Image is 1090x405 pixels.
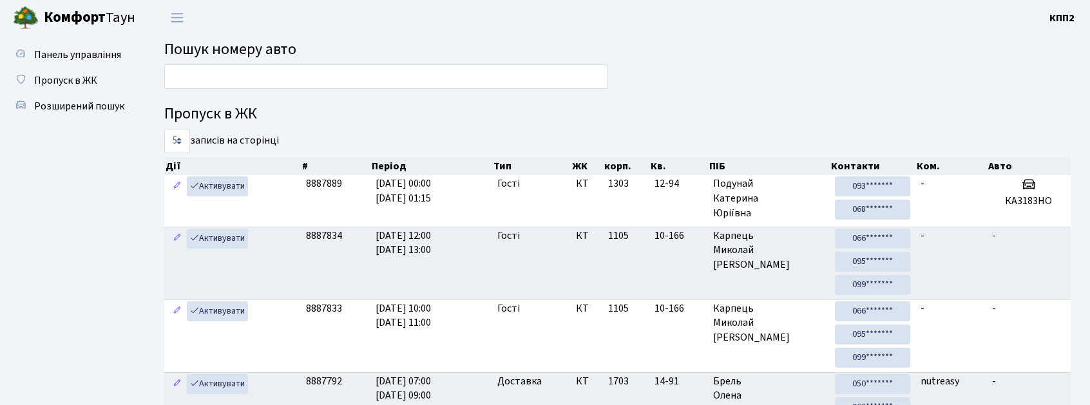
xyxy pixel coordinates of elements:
button: Переключити навігацію [161,7,193,28]
span: [DATE] 12:00 [DATE] 13:00 [376,229,431,258]
span: 1105 [608,301,629,316]
span: Карпець Миколай [PERSON_NAME] [713,229,825,273]
th: Тип [492,157,571,175]
th: Авто [987,157,1071,175]
a: Панель управління [6,42,135,68]
span: - [921,176,924,191]
th: ЖК [571,157,604,175]
span: - [992,229,996,243]
span: 8887889 [306,176,342,191]
span: [DATE] 00:00 [DATE] 01:15 [376,176,431,205]
a: Пропуск в ЖК [6,68,135,93]
span: Панель управління [34,48,121,62]
span: - [992,374,996,388]
th: Кв. [649,157,708,175]
span: nutreasy [921,374,959,388]
b: КПП2 [1049,11,1075,25]
a: Активувати [187,301,248,321]
span: Подунай Катерина Юріївна [713,176,825,221]
span: - [992,301,996,316]
span: Пропуск в ЖК [34,73,97,88]
a: Редагувати [169,176,185,196]
a: Редагувати [169,229,185,249]
span: 10-166 [655,301,703,316]
a: Активувати [187,176,248,196]
th: корп. [603,157,649,175]
span: 10-166 [655,229,703,243]
span: КТ [576,229,598,243]
input: Пошук [164,64,608,89]
a: КПП2 [1049,10,1075,26]
th: Контакти [830,157,915,175]
span: [DATE] 07:00 [DATE] 09:00 [376,374,431,403]
span: Гості [497,229,520,243]
a: Редагувати [169,301,185,321]
th: Дії [164,157,301,175]
img: logo.png [13,5,39,31]
th: ПІБ [708,157,830,175]
a: Розширений пошук [6,93,135,119]
span: 14-91 [655,374,703,389]
span: Таун [44,7,135,29]
span: 1105 [608,229,629,243]
span: 8887834 [306,229,342,243]
span: 1703 [608,374,629,388]
span: Карпець Миколай [PERSON_NAME] [713,301,825,346]
span: Розширений пошук [34,99,124,113]
span: 1303 [608,176,629,191]
span: КТ [576,374,598,389]
label: записів на сторінці [164,129,279,153]
h4: Пропуск в ЖК [164,105,1071,124]
span: [DATE] 10:00 [DATE] 11:00 [376,301,431,330]
span: КТ [576,176,598,191]
th: # [301,157,370,175]
span: КТ [576,301,598,316]
th: Ком. [915,157,987,175]
a: Редагувати [169,374,185,394]
th: Період [370,157,493,175]
select: записів на сторінці [164,129,190,153]
span: - [921,229,924,243]
span: 8887792 [306,374,342,388]
span: Гості [497,176,520,191]
a: Активувати [187,374,248,394]
span: 12-94 [655,176,703,191]
a: Активувати [187,229,248,249]
span: Доставка [497,374,542,389]
b: Комфорт [44,7,106,28]
span: Гості [497,301,520,316]
h5: КА3183НО [992,195,1066,207]
span: Пошук номеру авто [164,38,296,61]
span: 8887833 [306,301,342,316]
span: - [921,301,924,316]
